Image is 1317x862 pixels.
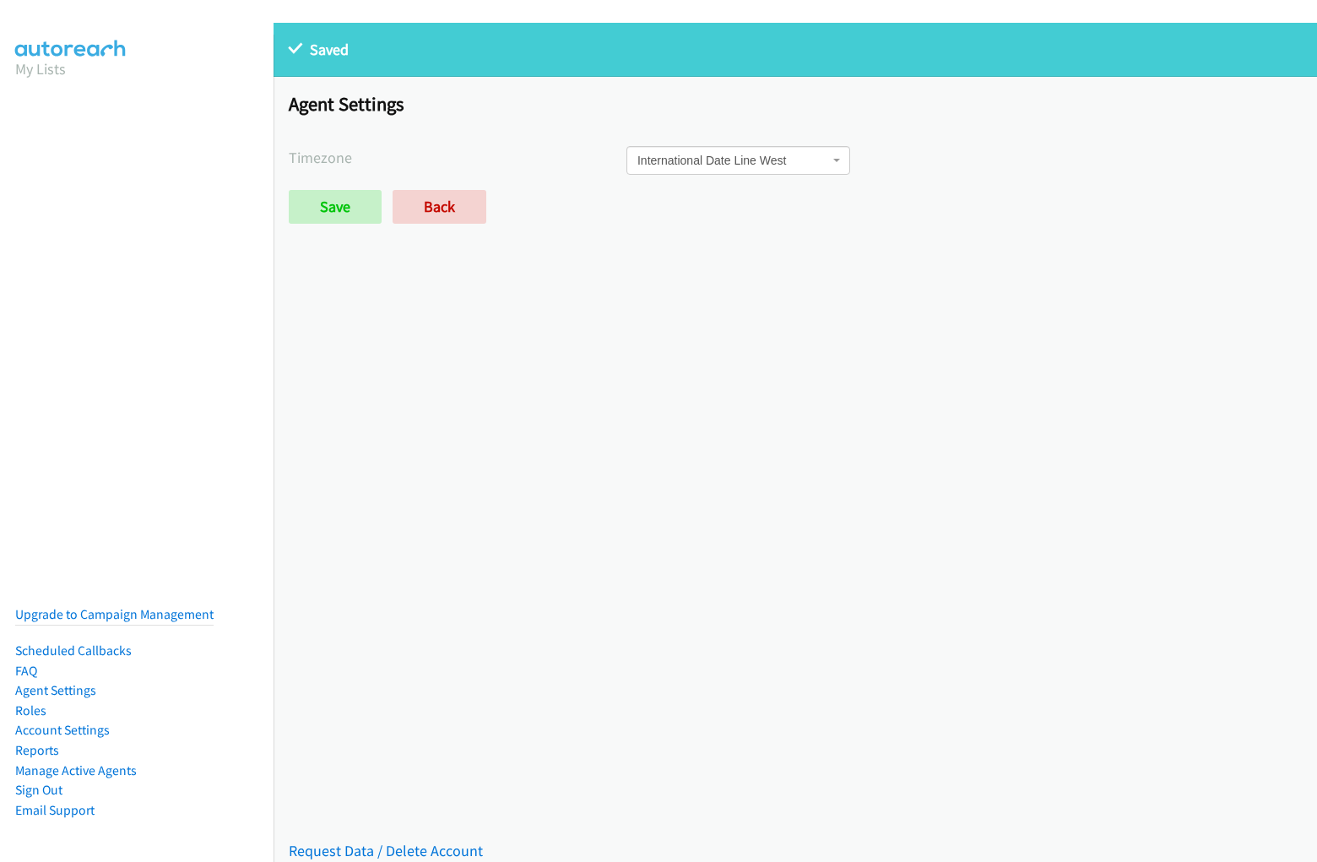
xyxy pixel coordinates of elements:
[289,841,483,860] a: Request Data / Delete Account
[289,190,382,224] input: Save
[637,152,829,169] span: International Date Line West
[626,146,850,175] span: International Date Line West
[289,146,626,169] label: Timezone
[15,682,96,698] a: Agent Settings
[289,38,1302,61] p: Saved
[15,59,66,79] a: My Lists
[15,642,132,659] a: Scheduled Callbacks
[15,663,37,679] a: FAQ
[15,702,46,718] a: Roles
[15,802,95,818] a: Email Support
[15,722,110,738] a: Account Settings
[15,606,214,622] a: Upgrade to Campaign Management
[15,782,62,798] a: Sign Out
[15,742,59,758] a: Reports
[289,92,1302,116] h1: Agent Settings
[15,762,137,778] a: Manage Active Agents
[393,190,486,224] a: Back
